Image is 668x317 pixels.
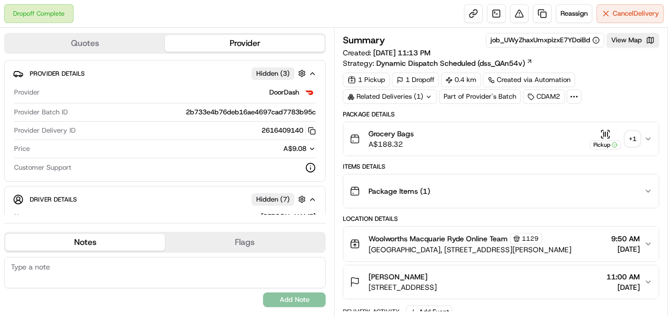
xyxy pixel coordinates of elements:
[343,36,385,45] h3: Summary
[343,265,659,299] button: [PERSON_NAME][STREET_ADDRESS]11:00 AM[DATE]
[84,147,172,166] a: 💻API Documentation
[560,9,588,18] span: Reassign
[376,58,533,68] a: Dynamic Dispatch Scheduled (dss_QAn54v)
[368,272,427,282] span: [PERSON_NAME]
[283,144,306,153] span: A$9.08
[177,102,190,115] button: Start new chat
[368,233,508,244] span: Woolworths Macquarie Ryde Online Team
[88,152,97,160] div: 💻
[343,162,659,171] div: Items Details
[597,4,664,23] button: CancelDelivery
[606,282,640,292] span: [DATE]
[74,176,126,184] a: Powered byPylon
[13,191,317,208] button: Driver DetailsHidden (7)
[252,193,308,206] button: Hidden (7)
[491,36,600,45] button: job_UWyZhaxUmxpizxE7YDoiBd
[269,88,299,97] span: DoorDash
[21,151,80,161] span: Knowledge Base
[5,234,165,251] button: Notes
[104,177,126,184] span: Pylon
[14,163,71,172] span: Customer Support
[392,73,439,87] div: 1 Dropoff
[373,48,431,57] span: [DATE] 11:13 PM
[368,244,571,255] span: [GEOGRAPHIC_DATA], [STREET_ADDRESS][PERSON_NAME]
[590,140,621,149] div: Pickup
[224,144,316,154] button: A$9.08
[376,58,525,68] span: Dynamic Dispatch Scheduled (dss_QAn54v)
[343,73,390,87] div: 1 Pickup
[611,233,640,244] span: 9:50 AM
[252,67,308,80] button: Hidden (3)
[256,195,290,204] span: Hidden ( 7 )
[523,89,565,104] div: CDAM2
[441,73,481,87] div: 0.4 km
[10,10,31,31] img: Nash
[590,129,640,149] button: Pickup+1
[256,69,290,78] span: Hidden ( 3 )
[10,41,190,58] p: Welcome 👋
[590,129,621,149] button: Pickup
[261,126,316,135] button: 2616409140
[613,9,659,18] span: Cancel Delivery
[303,86,316,99] img: doordash_logo_v2.png
[343,308,400,316] div: Delivery Activity
[99,151,168,161] span: API Documentation
[165,234,325,251] button: Flags
[5,35,165,52] button: Quotes
[35,110,132,118] div: We're available if you need us!
[368,186,430,196] span: Package Items ( 1 )
[14,88,40,97] span: Provider
[35,99,171,110] div: Start new chat
[14,212,32,221] span: Name
[30,195,77,204] span: Driver Details
[522,234,539,243] span: 1129
[343,227,659,261] button: Woolworths Macquarie Ryde Online Team1129[GEOGRAPHIC_DATA], [STREET_ADDRESS][PERSON_NAME]9:50 AM[...
[13,65,317,82] button: Provider DetailsHidden (3)
[606,33,659,48] button: View Map
[368,282,437,292] span: [STREET_ADDRESS]
[625,132,640,146] div: + 1
[343,215,659,223] div: Location Details
[343,48,431,58] span: Created:
[556,4,592,23] button: Reassign
[343,89,437,104] div: Related Deliveries (1)
[10,152,19,160] div: 📗
[186,108,316,117] span: 2b733e4b76deb16ae4697cad7783b95c
[27,67,188,78] input: Got a question? Start typing here...
[165,35,325,52] button: Provider
[343,174,659,208] button: Package Items (1)
[37,212,316,221] div: [PERSON_NAME]
[14,108,68,117] span: Provider Batch ID
[14,126,76,135] span: Provider Delivery ID
[606,272,640,282] span: 11:00 AM
[343,110,659,119] div: Package Details
[30,69,85,78] span: Provider Details
[483,73,575,87] a: Created via Automation
[6,147,84,166] a: 📗Knowledge Base
[368,139,414,149] span: A$188.32
[343,58,533,68] div: Strategy:
[343,122,659,156] button: Grocery BagsA$188.32Pickup+1
[368,128,414,139] span: Grocery Bags
[14,144,30,154] span: Price
[10,99,29,118] img: 1736555255976-a54dd68f-1ca7-489b-9aae-adbdc363a1c4
[611,244,640,254] span: [DATE]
